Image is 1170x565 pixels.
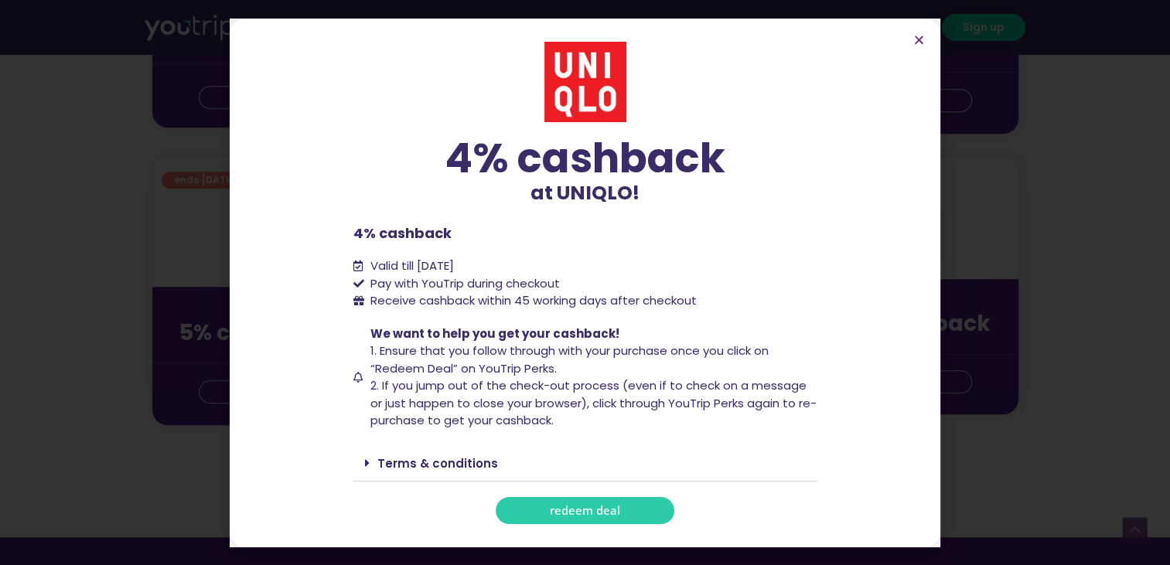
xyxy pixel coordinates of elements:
[496,497,674,524] a: redeem deal
[377,455,498,471] a: Terms & conditions
[550,505,620,516] span: redeem deal
[353,138,817,179] div: 4% cashback
[370,257,454,274] span: Valid till [DATE]
[367,275,560,293] span: Pay with YouTrip during checkout
[370,377,817,428] span: 2. If you jump out of the check-out process (even if to check on a message or just happen to clos...
[913,34,925,46] a: Close
[353,223,817,243] p: 4% cashback
[353,138,817,208] div: at UNIQLO!
[353,445,817,482] div: Terms & conditions
[370,325,619,342] span: We want to help you get your cashback!
[370,342,769,376] span: 1. Ensure that you follow through with your purchase once you click on “Redeem Deal” on YouTrip P...
[370,292,697,308] span: Receive cashback within 45 working days after checkout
